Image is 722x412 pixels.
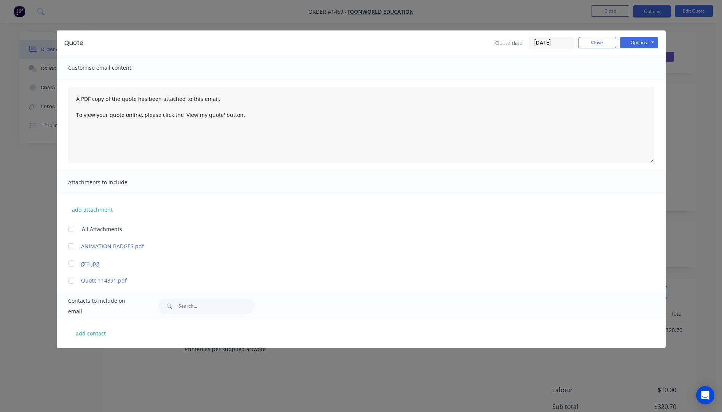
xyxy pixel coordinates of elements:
[495,39,523,47] span: Quote date
[81,276,619,284] a: Quote 114391.pdf
[68,87,654,163] textarea: A PDF copy of the quote has been attached to this email. To view your quote online, please click ...
[578,37,616,48] button: Close
[81,259,619,267] a: grd.jpg
[68,177,152,188] span: Attachments to include
[179,299,254,314] input: Search...
[68,62,152,73] span: Customise email content
[696,386,714,404] div: Open Intercom Messenger
[68,327,114,339] button: add contact
[81,242,619,250] a: ANIMATION BADGES.pdf
[82,225,122,233] span: All Attachments
[68,204,116,215] button: add attachment
[68,295,140,317] span: Contacts to include on email
[620,37,658,48] button: Options
[64,38,83,48] div: Quote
